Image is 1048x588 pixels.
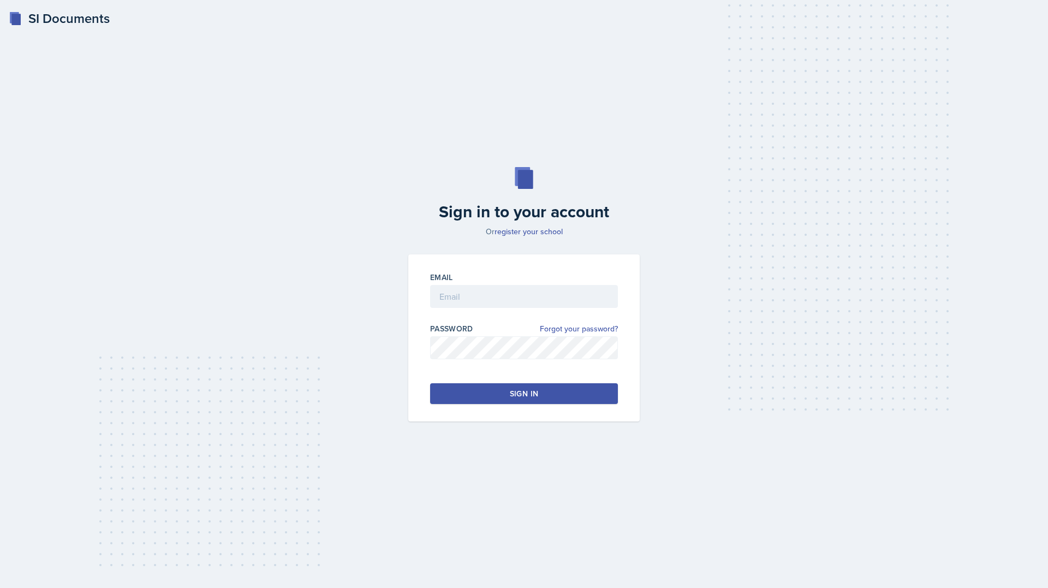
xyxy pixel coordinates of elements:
div: Sign in [510,388,538,399]
a: Forgot your password? [540,323,618,335]
a: SI Documents [9,9,110,28]
a: register your school [495,226,563,237]
button: Sign in [430,383,618,404]
label: Email [430,272,453,283]
h2: Sign in to your account [402,202,646,222]
p: Or [402,226,646,237]
input: Email [430,285,618,308]
label: Password [430,323,473,334]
